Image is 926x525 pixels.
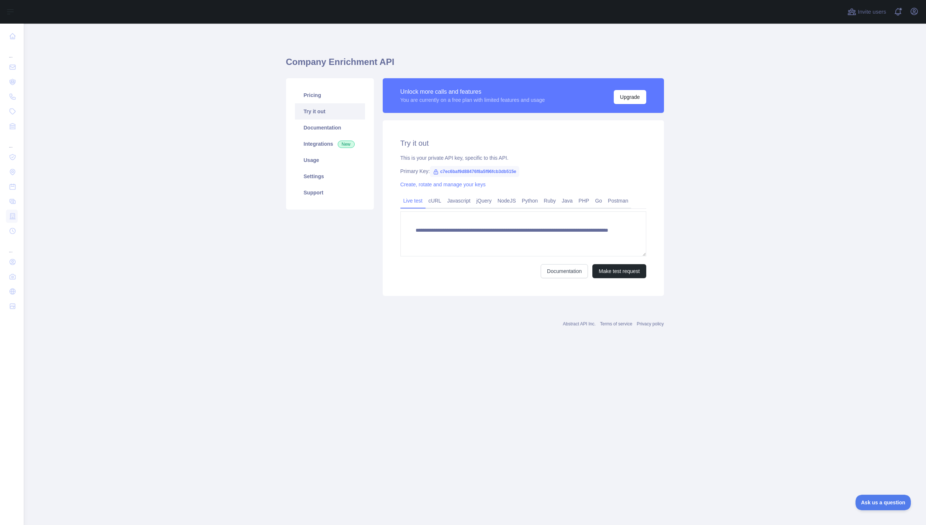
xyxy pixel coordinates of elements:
div: ... [6,134,18,149]
a: Java [559,195,576,207]
a: Documentation [295,120,365,136]
a: PHP [576,195,592,207]
a: Terms of service [600,321,632,327]
a: Documentation [541,264,588,278]
iframe: Toggle Customer Support [856,495,911,510]
div: Unlock more calls and features [400,87,545,96]
h1: Company Enrichment API [286,56,664,74]
a: Privacy policy [637,321,664,327]
a: Ruby [541,195,559,207]
a: Create, rotate and manage your keys [400,182,486,187]
div: ... [6,239,18,254]
span: Invite users [858,8,886,16]
div: You are currently on a free plan with limited features and usage [400,96,545,104]
a: Pricing [295,87,365,103]
a: Live test [400,195,426,207]
span: c7ec6baf9d88476f8a5f96fcb3db515e [430,166,519,177]
h2: Try it out [400,138,646,148]
button: Invite users [846,6,888,18]
a: Usage [295,152,365,168]
a: Go [592,195,605,207]
a: Abstract API Inc. [563,321,596,327]
a: jQuery [474,195,495,207]
button: Make test request [592,264,646,278]
span: New [338,141,355,148]
a: NodeJS [495,195,519,207]
a: Integrations New [295,136,365,152]
a: cURL [426,195,444,207]
a: Try it out [295,103,365,120]
a: Support [295,184,365,201]
a: Python [519,195,541,207]
div: ... [6,44,18,59]
button: Upgrade [614,90,646,104]
a: Postman [605,195,631,207]
div: This is your private API key, specific to this API. [400,154,646,162]
a: Javascript [444,195,474,207]
div: Primary Key: [400,167,646,175]
a: Settings [295,168,365,184]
